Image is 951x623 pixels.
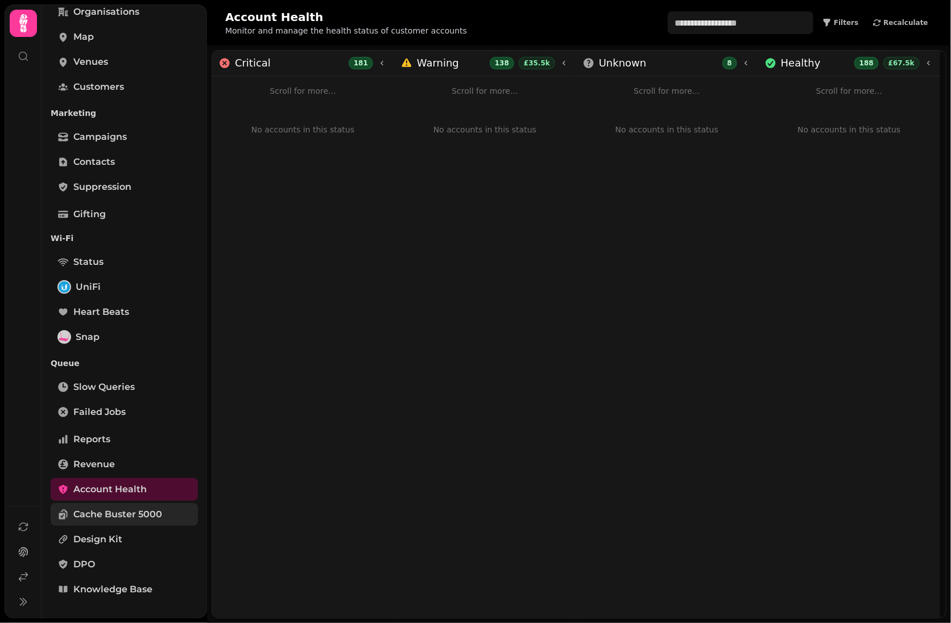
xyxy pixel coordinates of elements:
img: Snap [59,331,70,343]
a: Status [51,251,198,273]
a: Heart beats [51,301,198,323]
p: Monitor and manage the health status of customer accounts [225,25,467,36]
span: Campaigns [73,130,127,144]
div: £35.5k [519,57,555,69]
span: Heart beats [73,305,129,319]
span: Filters [834,19,858,26]
span: Organisations [73,5,139,19]
a: Reports [51,428,198,451]
h3: Unknown [599,55,647,71]
a: Venues [51,51,198,73]
div: Scroll for more... [394,81,576,101]
span: Failed Jobs [73,405,126,419]
a: Revenue [51,453,198,476]
div: 8 [722,57,737,69]
div: Scroll for more... [212,81,394,101]
div: 188 [854,57,879,69]
span: DPO [73,558,95,571]
h3: Warning [417,55,459,71]
h3: Critical [235,55,271,71]
span: Recalculate [884,19,928,26]
span: Design Kit [73,533,122,546]
span: Reports [73,433,110,446]
a: Organisations [51,1,198,23]
p: Marketing [51,103,198,123]
span: UniFi [76,280,101,294]
span: Suppression [73,180,131,194]
img: UniFi [59,281,70,293]
span: Customers [73,80,124,94]
h3: Healthy [781,55,821,71]
a: Failed Jobs [51,401,198,423]
a: Customers [51,76,198,98]
h2: Account Health [225,9,444,25]
span: Account Health [73,483,147,496]
p: Wi-Fi [51,228,198,248]
span: Revenue [73,458,115,471]
a: SnapSnap [51,326,198,348]
span: Cache Buster 5000 [73,508,162,521]
span: Gifting [73,207,106,221]
span: Snap [76,330,100,344]
a: DPO [51,553,198,576]
span: Contacts [73,155,115,169]
div: Scroll for more... [758,81,940,101]
a: Suppression [51,176,198,198]
p: No accounts in this status [758,106,940,153]
div: 138 [490,57,514,69]
p: No accounts in this status [212,106,394,153]
div: 181 [349,57,373,69]
span: Status [73,255,104,269]
a: Campaigns [51,126,198,148]
a: Design Kit [51,528,198,551]
span: Slow Queries [73,380,135,394]
div: £67.5k [883,57,920,69]
a: Account Health [51,478,198,501]
a: UniFiUniFi [51,276,198,298]
p: No accounts in this status [576,106,758,153]
div: Scroll for more... [576,81,758,101]
a: Contacts [51,151,198,173]
p: No accounts in this status [394,106,576,153]
span: Map [73,30,94,44]
p: Queue [51,353,198,373]
a: Map [51,26,198,48]
a: Cache Buster 5000 [51,503,198,526]
button: Recalculate [868,16,933,30]
a: Knowledge Base [51,578,198,601]
a: Slow Queries [51,376,198,398]
span: Knowledge Base [73,583,152,596]
a: Gifting [51,203,198,226]
span: Venues [73,55,108,69]
button: Filters [818,16,863,30]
